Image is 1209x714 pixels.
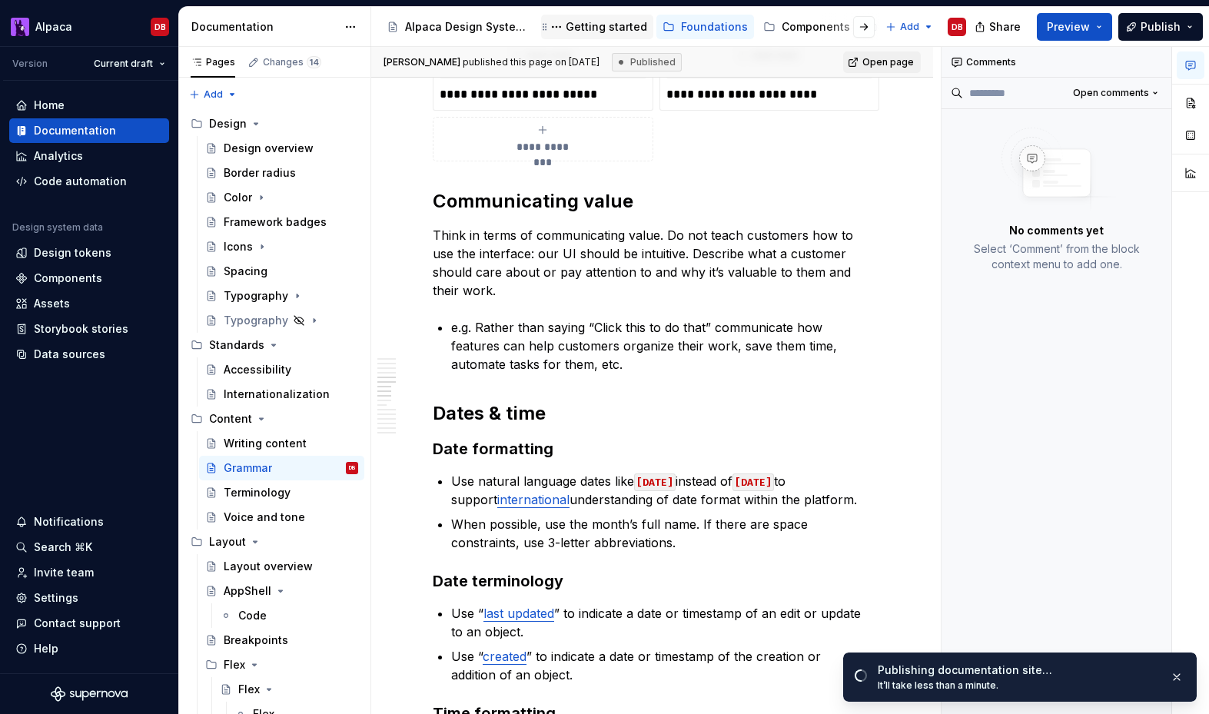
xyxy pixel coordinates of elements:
[224,141,314,156] div: Design overview
[34,174,127,189] div: Code automation
[307,56,321,68] span: 14
[204,88,223,101] span: Add
[349,460,356,476] div: DB
[433,401,872,426] h2: Dates & time
[451,318,872,374] p: e.g. Rather than saying “Click this to do that” communicate how features can help customers organ...
[433,189,872,214] h2: Communicating value
[1066,82,1165,104] button: Open comments
[209,534,246,550] div: Layout
[214,677,364,702] a: Flex
[224,165,296,181] div: Border radius
[199,382,364,407] a: Internationalization
[224,239,253,254] div: Icons
[433,438,872,460] h3: Date formatting
[656,15,754,39] a: Foundations
[405,19,532,35] div: Alpaca Design System 🦙
[224,633,288,648] div: Breakpoints
[238,682,260,697] div: Flex
[199,628,364,653] a: Breakpoints
[9,169,169,194] a: Code automation
[483,649,526,664] a: created
[9,144,169,168] a: Analytics
[960,241,1153,272] p: Select ‘Comment’ from the block context menu to add one.
[634,473,676,491] code: [DATE]
[34,641,58,656] div: Help
[199,480,364,505] a: Terminology
[209,337,264,353] div: Standards
[1118,13,1203,41] button: Publish
[483,606,554,621] a: last updated
[9,586,169,610] a: Settings
[224,264,267,279] div: Spacing
[9,241,169,265] a: Design tokens
[224,387,330,402] div: Internationalization
[224,288,288,304] div: Typography
[9,118,169,143] a: Documentation
[9,510,169,534] button: Notifications
[35,19,72,35] div: Alpaca
[732,473,774,491] code: [DATE]
[11,18,29,36] img: 003f14f4-5683-479b-9942-563e216bc167.png
[967,13,1031,41] button: Share
[224,559,313,574] div: Layout overview
[199,234,364,259] a: Icons
[12,221,103,234] div: Design system data
[34,245,111,261] div: Design tokens
[154,21,166,33] div: DB
[199,308,364,333] a: Typography
[681,19,748,35] div: Foundations
[224,190,252,205] div: Color
[782,19,850,35] div: Components
[497,492,570,507] a: international
[541,15,653,39] a: Getting started
[34,347,105,362] div: Data sources
[34,296,70,311] div: Assets
[199,357,364,382] a: Accessibility
[191,19,337,35] div: Documentation
[942,47,1171,78] div: Comments
[34,590,78,606] div: Settings
[184,407,364,431] div: Content
[384,56,600,68] span: published this page on [DATE]
[9,535,169,560] button: Search ⌘K
[238,608,267,623] div: Code
[433,570,872,592] h3: Date terminology
[433,226,872,300] p: Think in terms of communicating value. Do not teach customers how to use the interface: our UI sh...
[184,530,364,554] div: Layout
[757,15,856,39] a: Components
[199,284,364,308] a: Typography
[191,56,235,68] div: Pages
[214,603,364,628] a: Code
[843,51,921,73] a: Open page
[224,313,288,328] div: Typography
[612,53,682,71] div: Published
[9,317,169,341] a: Storybook stories
[1037,13,1112,41] button: Preview
[199,210,364,234] a: Framework badges
[380,12,878,42] div: Page tree
[199,161,364,185] a: Border radius
[34,514,104,530] div: Notifications
[34,540,92,555] div: Search ⌘K
[881,16,938,38] button: Add
[566,19,647,35] div: Getting started
[900,21,919,33] span: Add
[199,259,364,284] a: Spacing
[380,15,538,39] a: Alpaca Design System 🦙
[209,116,247,131] div: Design
[224,214,327,230] div: Framework badges
[199,185,364,210] a: Color
[9,636,169,661] button: Help
[224,583,271,599] div: AppShell
[224,657,245,672] div: Flex
[199,579,364,603] a: AppShell
[51,686,128,702] svg: Supernova Logo
[34,616,121,631] div: Contact support
[878,663,1158,678] div: Publishing documentation site…
[224,436,307,451] div: Writing content
[451,647,872,684] p: Use “ ” to indicate a date or timestamp of the creation or addition of an object.
[1009,223,1104,238] p: No comments yet
[199,653,364,677] div: Flex
[263,56,321,68] div: Changes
